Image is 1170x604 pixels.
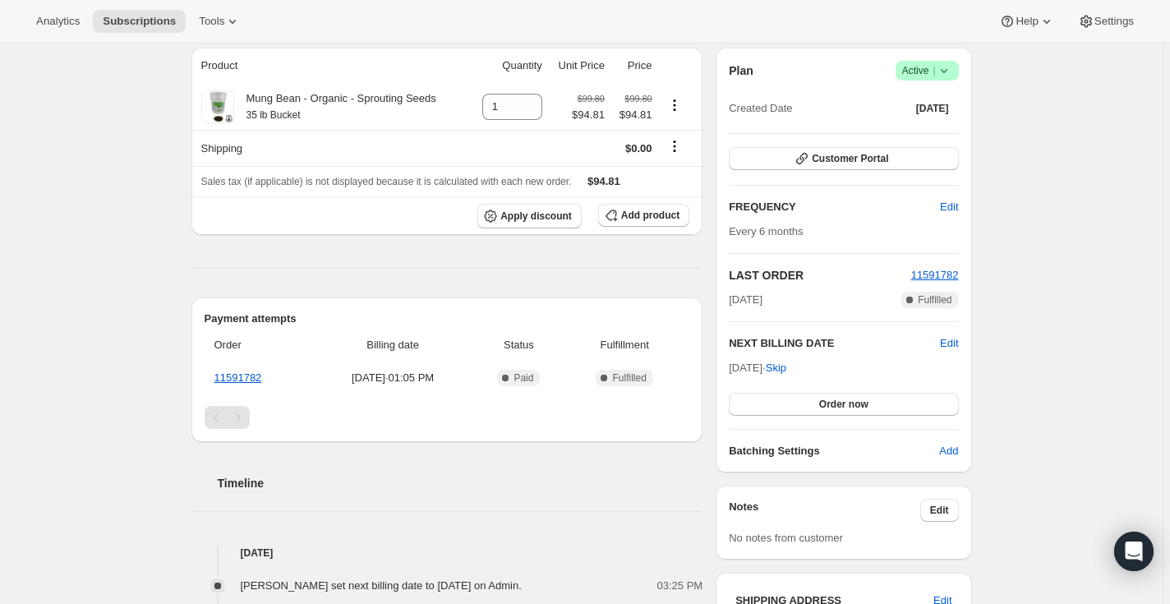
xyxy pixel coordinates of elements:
[547,48,610,84] th: Unit Price
[201,90,234,123] img: product img
[939,443,958,459] span: Add
[615,107,652,123] span: $94.81
[317,337,468,353] span: Billing date
[902,62,952,79] span: Active
[241,579,522,592] span: [PERSON_NAME] set next billing date to [DATE] on Admin.
[729,443,939,459] h6: Batching Settings
[514,371,533,385] span: Paid
[93,10,186,33] button: Subscriptions
[766,360,786,376] span: Skip
[911,267,959,284] button: 11591782
[191,130,470,166] th: Shipping
[729,335,940,352] h2: NEXT BILLING DATE
[621,209,679,222] span: Add product
[36,15,80,28] span: Analytics
[916,102,949,115] span: [DATE]
[812,152,888,165] span: Customer Portal
[205,327,313,363] th: Order
[317,370,468,386] span: [DATE] · 01:05 PM
[729,532,843,544] span: No notes from customer
[729,100,792,117] span: Created Date
[612,371,646,385] span: Fulfilled
[906,97,959,120] button: [DATE]
[234,90,436,123] div: Mung Bean - Organic - Sprouting Seeds
[989,10,1064,33] button: Help
[610,48,657,84] th: Price
[478,337,560,353] span: Status
[201,176,572,187] span: Sales tax (if applicable) is not displayed because it is calculated with each new order.
[103,15,176,28] span: Subscriptions
[657,578,703,594] span: 03:25 PM
[930,194,968,220] button: Edit
[729,147,958,170] button: Customer Portal
[578,94,605,104] small: $99.80
[191,48,470,84] th: Product
[572,107,605,123] span: $94.81
[661,137,688,155] button: Shipping actions
[729,199,940,215] h2: FREQUENCY
[1016,15,1038,28] span: Help
[205,406,690,429] nav: Pagination
[920,499,959,522] button: Edit
[929,438,968,464] button: Add
[729,393,958,416] button: Order now
[729,499,920,522] h3: Notes
[933,64,935,77] span: |
[756,355,796,381] button: Skip
[729,225,803,237] span: Every 6 months
[469,48,547,84] th: Quantity
[729,292,762,308] span: [DATE]
[598,204,689,227] button: Add product
[930,504,949,517] span: Edit
[26,10,90,33] button: Analytics
[500,210,572,223] span: Apply discount
[729,267,910,284] h2: LAST ORDER
[205,311,690,327] h2: Payment attempts
[587,175,620,187] span: $94.81
[918,293,951,307] span: Fulfilled
[569,337,679,353] span: Fulfillment
[1068,10,1144,33] button: Settings
[661,96,688,114] button: Product actions
[940,335,958,352] button: Edit
[911,269,959,281] a: 11591782
[218,475,703,491] h2: Timeline
[199,15,224,28] span: Tools
[729,362,786,374] span: [DATE] ·
[940,199,958,215] span: Edit
[624,94,652,104] small: $99.80
[189,10,251,33] button: Tools
[1114,532,1154,571] div: Open Intercom Messenger
[1094,15,1134,28] span: Settings
[729,62,753,79] h2: Plan
[625,142,652,154] span: $0.00
[246,109,301,121] small: 35 lb Bucket
[191,545,703,561] h4: [DATE]
[214,371,262,384] a: 11591782
[477,204,582,228] button: Apply discount
[819,398,868,411] span: Order now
